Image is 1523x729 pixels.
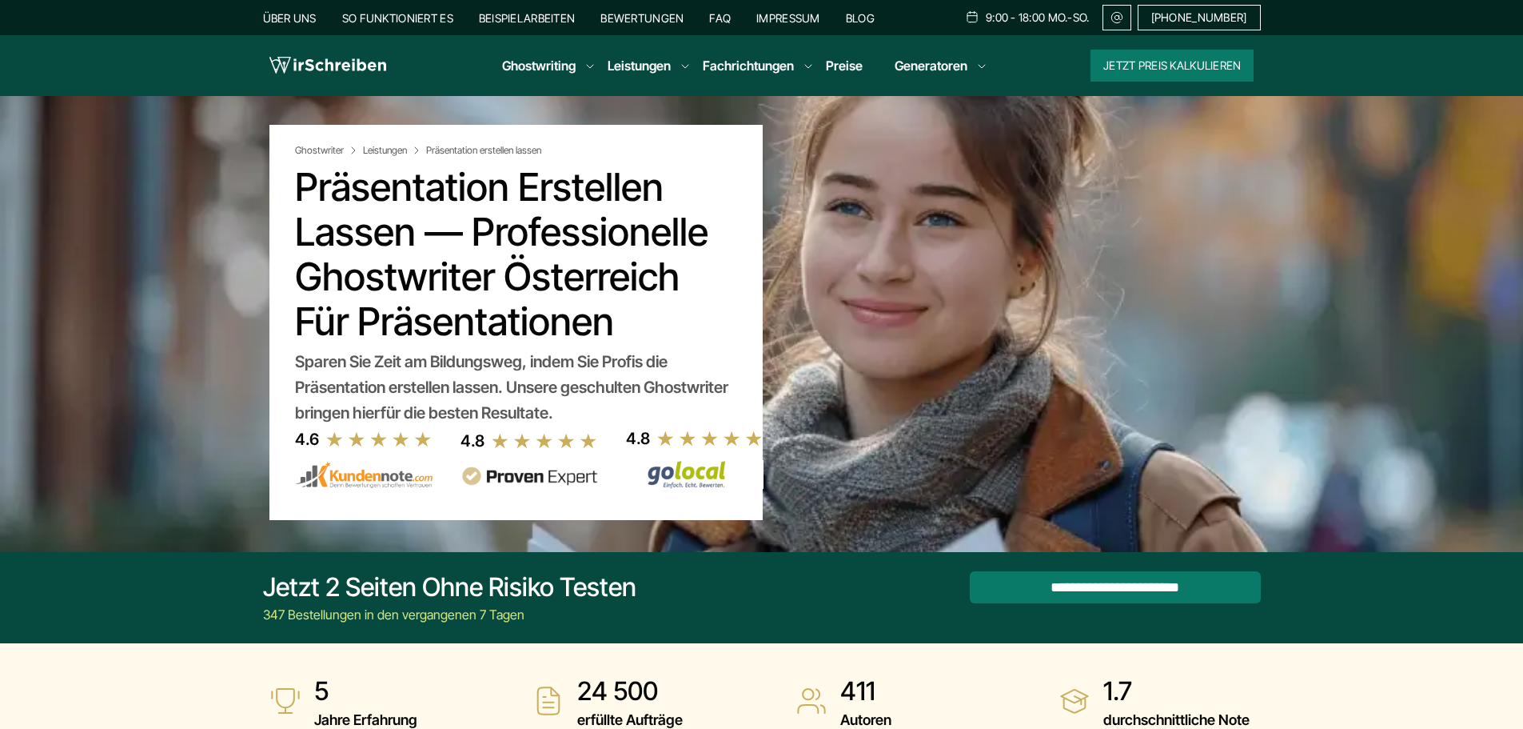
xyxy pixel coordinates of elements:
[1138,5,1261,30] a: [PHONE_NUMBER]
[709,11,731,25] a: FAQ
[269,54,386,78] img: logo wirschreiben
[263,571,636,603] div: Jetzt 2 Seiten ohne Risiko testen
[460,428,484,454] div: 4.8
[756,11,820,25] a: Impressum
[502,56,576,75] a: Ghostwriting
[295,427,319,452] div: 4.6
[608,56,671,75] a: Leistungen
[363,144,423,157] a: Leistungen
[600,11,684,25] a: Bewertungen
[295,462,433,489] img: kundennote
[626,426,650,451] div: 4.8
[656,430,763,447] img: stars
[325,431,433,448] img: stars
[295,144,360,157] a: Ghostwriter
[314,675,417,707] strong: 5
[826,58,863,74] a: Preise
[342,11,453,25] a: So funktioniert es
[263,11,317,25] a: Über uns
[1090,50,1254,82] button: Jetzt Preis kalkulieren
[269,685,301,717] img: Jahre Erfahrung
[986,11,1090,24] span: 9:00 - 18:00 Mo.-So.
[1110,11,1124,24] img: Email
[1059,685,1090,717] img: durchschnittliche Note
[795,685,827,717] img: Autoren
[895,56,967,75] a: Generatoren
[479,11,575,25] a: Beispielarbeiten
[846,11,875,25] a: Blog
[460,467,598,487] img: provenexpert reviews
[263,605,636,624] div: 347 Bestellungen in den vergangenen 7 Tagen
[491,432,598,450] img: stars
[295,165,737,344] h1: Präsentation Erstellen Lassen — Professionelle Ghostwriter Österreich für Präsentationen
[703,56,794,75] a: Fachrichtungen
[1151,11,1247,24] span: [PHONE_NUMBER]
[1103,675,1250,707] strong: 1.7
[577,675,683,707] strong: 24 500
[295,349,737,426] div: Sparen Sie Zeit am Bildungsweg, indem Sie Profis die Präsentation erstellen lassen. Unsere geschu...
[532,685,564,717] img: erfüllte Aufträge
[840,675,891,707] strong: 411
[626,460,763,489] img: Wirschreiben Bewertungen
[965,10,979,23] img: Schedule
[426,144,541,157] span: Präsentation erstellen lassen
